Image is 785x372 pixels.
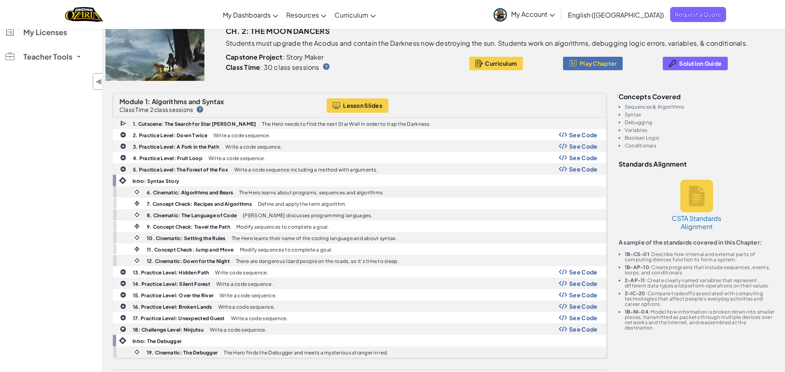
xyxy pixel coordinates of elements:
[113,323,606,335] a: 18: Challenge Level: Ninjutsu Write a code sequence. Show Code Logo See Code
[133,234,141,241] img: IconCinematic.svg
[559,155,567,160] img: Show Code Logo
[343,102,382,109] span: Lesson Slides
[625,251,649,257] b: 1B-CS-01
[113,232,606,243] a: 10. Cinematic: Setting the Rules The Hero learns their name of the coding language and about syntax.
[210,327,267,332] p: Write a code sequence.
[65,6,103,23] a: Ozaria by CodeCombat logo
[147,350,218,356] b: 19. Cinematic: The Debugger
[489,2,559,27] a: My Account
[559,143,567,149] img: Show Code Logo
[120,154,126,161] img: IconPracticeLevel.svg
[485,60,517,67] span: Curriculum
[663,57,728,70] a: Solution Guide
[625,135,775,140] li: Boolean Logic
[215,270,268,275] p: Write code sequence.
[133,257,141,264] img: IconCinematic.svg
[559,303,567,309] img: Show Code Logo
[569,131,598,138] span: See Code
[243,213,372,218] p: [PERSON_NAME] discusses programming languages.
[113,118,606,129] a: 1. Cutscene: The Search for Star [PERSON_NAME] The Hero needs to find the next Star Well in order...
[120,280,126,287] img: IconPracticeLevel.svg
[133,132,207,138] b: 2. Practice Level: Down Twice
[327,98,388,113] button: Lesson Slides
[563,57,623,70] a: Play Chapter
[619,160,775,167] h3: Standards Alignment
[113,163,606,175] a: 5. Practice Level: The Forest of the Fox Write a code sequence including a method with arguments....
[197,106,203,113] img: IconHint.svg
[133,327,204,333] b: 18: Challenge Level: Ninjutsu
[113,209,606,221] a: 8. Cinematic: The Language of Code [PERSON_NAME] discusses programming languages.
[559,281,567,286] img: Show Code Logo
[569,269,598,275] span: See Code
[493,8,507,22] img: avatar
[625,290,646,296] b: 2-IC-20
[113,186,606,198] a: 6. Cinematic: Algorithms and Bears The Hero learns about programs, sequences and algorithms
[625,143,775,148] li: Conditionals
[334,11,368,19] span: Curriculum
[469,57,523,70] button: Curriculum
[119,337,126,344] img: IconIntro.svg
[113,255,606,266] a: 12. Cinematic: Down for the Night There are dangerous lizard people on the roads, so it’s time to...
[569,154,598,161] span: See Code
[120,166,126,172] img: IconPracticeLevel.svg
[133,223,141,230] img: IconInteractive.svg
[113,221,606,232] a: 9. Concept Check: Travel the Path Modify sequences to complete a goal.
[239,190,383,195] p: The Hero learns about programs, sequences and algorithms
[147,212,237,218] b: 8. Cinematic: The Language of Code
[236,224,329,229] p: Modify sequences to complete a goal.
[120,314,126,321] img: IconPracticeLevel.svg
[569,326,598,332] span: See Code
[625,264,649,270] b: 1B-AP-10
[23,53,72,60] span: Teacher Tools
[147,224,230,230] b: 9. Concept Check: Travel the Path
[226,63,260,71] b: Class Time
[226,53,283,61] b: Capstone Project
[113,301,606,312] a: 16. Practice Level: Broken Lands Write a code sequence. Show Code Logo See Code
[133,315,225,321] b: 17. Practice Level: Unexpected Guest
[625,291,775,307] li: : Compare tradeoffs associated with computing technologies that affect people's everyday activiti...
[236,258,399,264] p: There are dangerous lizard people on the roads, so it’s time to sleep.
[240,247,333,252] p: Modify sequences to complete a goal.
[220,293,276,298] p: Write a code sequence.
[625,120,775,125] li: Debugging
[225,144,282,149] p: Write a code sequence.
[209,156,265,161] p: Write a code sequence.
[147,258,230,264] b: 12. Cinematic: Down for the Night
[65,6,103,23] img: Home
[569,166,598,172] span: See Code
[258,201,347,207] p: Define and apply the term algorithm.
[231,316,288,321] p: Write a code sequence.
[323,63,330,70] img: IconHint.svg
[133,348,141,356] img: IconCinematic.svg
[147,247,234,253] b: 11. Concept Check: Jump and Move
[569,280,598,287] span: See Code
[569,303,598,310] span: See Code
[132,338,182,344] b: Intro: The Debugger
[625,278,775,288] li: : Create clearly named variables that represent different data types and perform operations on th...
[113,243,606,255] a: 11. Concept Check: Jump and Move Modify sequences to complete a goal.
[147,189,233,196] b: 6. Cinematic: Algorithms and Bears
[226,53,450,61] p: : Story Maker
[559,326,567,332] img: Show Code Logo
[147,201,252,207] b: 7. Concept Check: Recipes and Algorithms
[670,7,726,22] a: Request a Quote
[619,239,775,245] p: A sample of the standards covered in this Chapter:
[133,292,213,298] b: 15. Practice Level: Over the River
[625,112,775,117] li: Syntax
[226,39,748,47] p: Students must upgrade the Acodus and contain the Darkness now destroying the sun. Students work o...
[147,235,226,241] b: 10. Cinematic: Setting the Rules
[133,188,141,196] img: IconCinematic.svg
[133,167,228,173] b: 5. Practice Level: The Forest of the Fox
[226,63,319,71] p: : 30 class sessions
[568,11,664,19] span: English ([GEOGRAPHIC_DATA])
[625,309,775,330] li: : Model how information is broken down into smaller pieces, transmitted as packets through multip...
[619,93,775,100] h3: Concepts covered
[113,289,606,301] a: 15. Practice Level: Over the River Write a code sequence. Show Code Logo See Code
[569,314,598,321] span: See Code
[226,25,330,37] h3: Ch. 2: The Moon Dancers
[120,131,126,138] img: IconPracticeLevel.svg
[216,281,273,287] p: Write a code sequence.
[133,200,141,207] img: IconInteractive.svg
